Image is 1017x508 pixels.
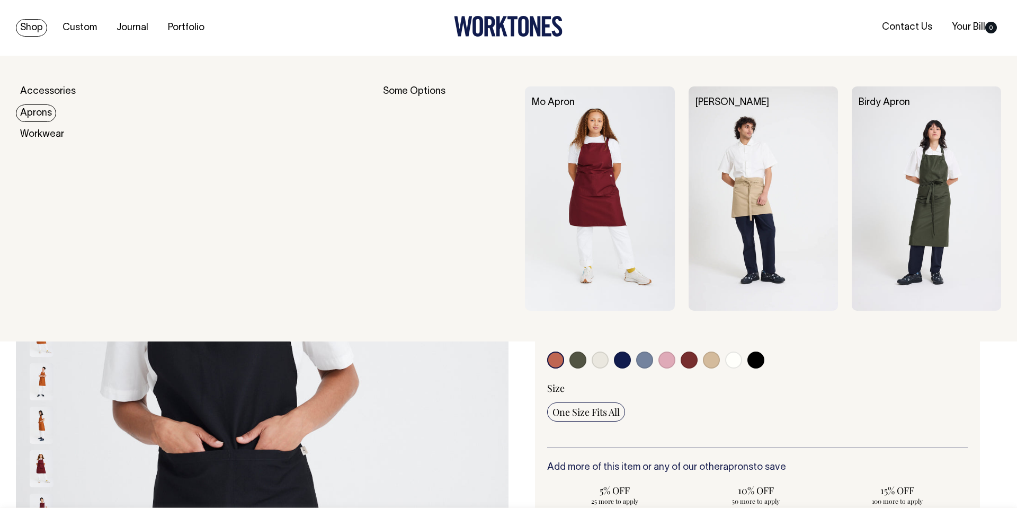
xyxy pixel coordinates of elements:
[852,86,1001,311] img: Birdy Apron
[547,462,968,473] h6: Add more of this item or any of our other to save
[164,19,209,37] a: Portfolio
[547,402,625,422] input: One Size Fits All
[58,19,101,37] a: Custom
[723,463,753,472] a: aprons
[16,126,68,143] a: Workwear
[552,406,620,418] span: One Size Fits All
[835,484,959,497] span: 15% OFF
[878,19,936,36] a: Contact Us
[30,320,53,357] img: rust
[30,363,53,400] img: rust
[689,86,838,311] img: Bobby Apron
[859,98,910,107] a: Birdy Apron
[985,22,997,33] span: 0
[30,450,53,487] img: burgundy
[694,497,818,505] span: 50 more to apply
[552,497,677,505] span: 25 more to apply
[547,382,968,395] div: Size
[835,497,959,505] span: 100 more to apply
[112,19,153,37] a: Journal
[948,19,1001,36] a: Your Bill0
[695,98,769,107] a: [PERSON_NAME]
[16,83,80,100] a: Accessories
[383,86,511,311] div: Some Options
[694,484,818,497] span: 10% OFF
[16,104,56,122] a: Aprons
[552,484,677,497] span: 5% OFF
[16,19,47,37] a: Shop
[525,86,674,311] img: Mo Apron
[532,98,575,107] a: Mo Apron
[30,407,53,444] img: rust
